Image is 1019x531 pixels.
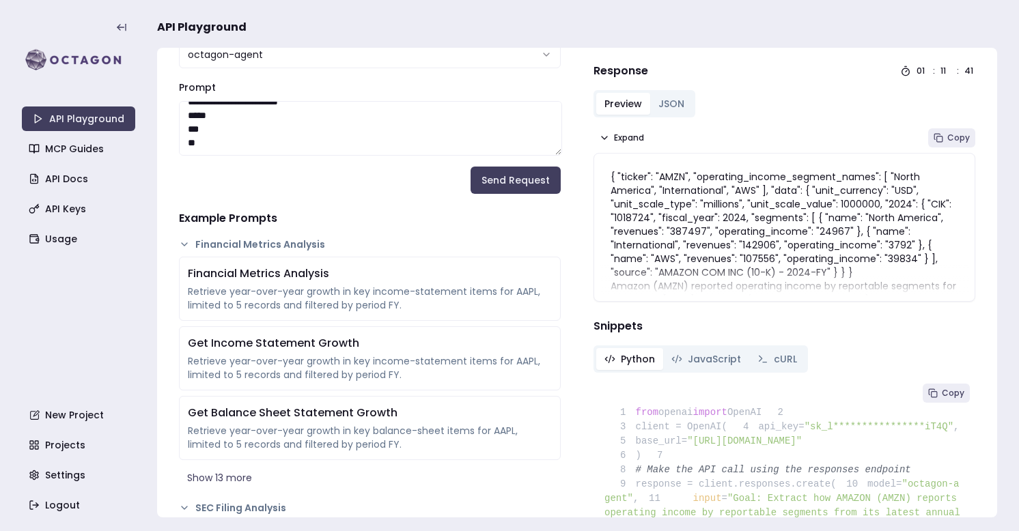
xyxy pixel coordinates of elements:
[611,279,958,306] p: Amazon (AMZN) reported operating income by reportable segments for fiscal year [DATE] as follows ...
[23,137,137,161] a: MCP Guides
[928,128,975,147] button: Copy
[933,66,935,76] div: :
[179,238,561,251] button: Financial Metrics Analysis
[604,421,727,432] span: client = OpenAI(
[604,448,636,463] span: 6
[23,463,137,487] a: Settings
[179,210,561,227] h4: Example Prompts
[188,424,552,451] div: Retrieve year-over-year growth in key balance-sheet items for AAPL, limited to 5 records and filt...
[22,46,135,74] img: logo-rect-yK7x_WSZ.svg
[923,384,970,403] button: Copy
[940,66,951,76] div: 11
[23,433,137,457] a: Projects
[953,421,959,432] span: ,
[947,132,970,143] span: Copy
[611,170,958,279] p: { "ticker": "AMZN", "operating_income_segment_names": [ "North America", "International", "AWS" ]...
[722,493,727,504] span: =
[188,335,552,351] div: Get Income Statement Growth
[604,463,636,477] span: 8
[658,407,693,418] span: openai
[188,285,552,312] div: Retrieve year-over-year growth in key income-statement items for AAPL, limited to 5 records and f...
[614,132,644,143] span: Expand
[604,450,641,461] span: )
[471,167,561,194] button: Send Request
[639,491,670,506] span: 11
[917,66,927,76] div: 01
[23,403,137,427] a: New Project
[693,407,727,418] span: import
[964,66,975,76] div: 41
[641,448,673,463] span: 7
[23,493,137,517] a: Logout
[596,93,650,115] button: Preview
[23,167,137,191] a: API Docs
[727,420,759,434] span: 4
[942,388,964,399] span: Copy
[621,352,655,366] span: Python
[188,405,552,421] div: Get Balance Sheet Statement Growth
[188,354,552,382] div: Retrieve year-over-year growth in key income-statement items for AAPL, limited to 5 records and f...
[157,19,247,35] span: API Playground
[604,477,636,491] span: 9
[636,407,659,418] span: from
[762,405,793,420] span: 2
[774,352,797,366] span: cURL
[604,478,837,489] span: response = client.responses.create(
[867,478,902,489] span: model=
[604,420,636,434] span: 3
[636,464,911,475] span: # Make the API call using the responses endpoint
[727,407,762,418] span: OpenAI
[188,265,552,282] div: Financial Metrics Analysis
[604,434,636,448] span: 5
[650,93,693,115] button: JSON
[594,63,648,79] h4: Response
[604,405,636,420] span: 1
[688,352,741,366] span: JavaScript
[693,493,722,504] span: input
[179,501,561,515] button: SEC Filing Analysis
[687,435,802,446] span: "[URL][DOMAIN_NAME]"
[179,465,561,490] button: Show 13 more
[837,477,868,491] span: 10
[179,81,216,94] label: Prompt
[594,318,975,334] h4: Snippets
[23,227,137,251] a: Usage
[22,106,135,131] a: API Playground
[23,197,137,221] a: API Keys
[594,128,650,147] button: Expand
[957,66,959,76] div: :
[636,435,688,446] span: base_url=
[758,421,804,432] span: api_key=
[633,493,639,504] span: ,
